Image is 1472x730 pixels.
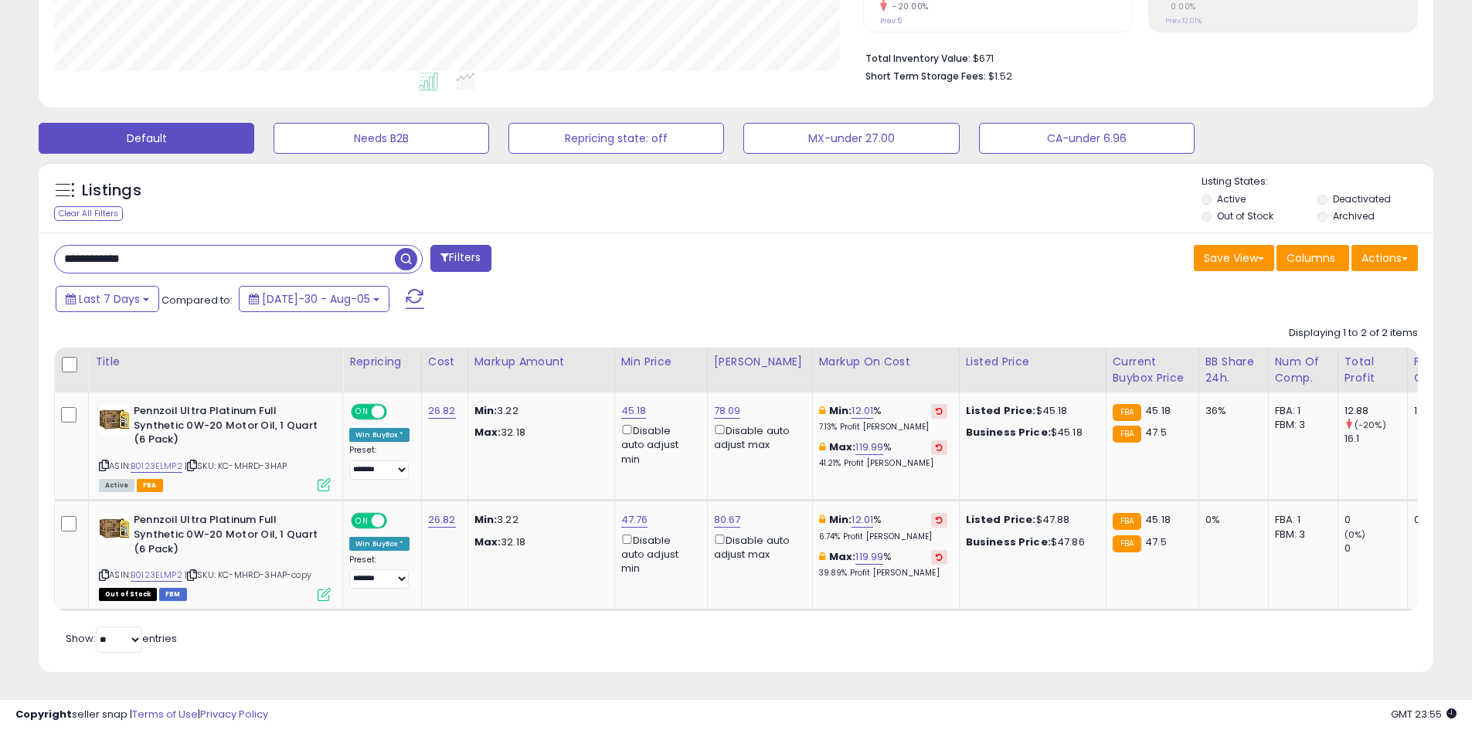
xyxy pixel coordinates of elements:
[865,48,1406,66] li: $671
[621,531,695,576] div: Disable auto adjust min
[1345,432,1407,446] div: 16.1
[79,291,140,307] span: Last 7 Days
[1113,404,1141,421] small: FBA
[714,531,801,562] div: Disable auto adjust max
[1205,513,1256,527] div: 0%
[819,422,947,433] p: 7.13% Profit [PERSON_NAME]
[1275,528,1326,542] div: FBM: 3
[161,293,233,307] span: Compared to:
[200,707,268,722] a: Privacy Policy
[131,460,182,473] a: B0123ELMP2
[1113,426,1141,443] small: FBA
[979,123,1195,154] button: CA-under 6.96
[855,440,883,455] a: 119.99
[428,403,456,419] a: 26.82
[988,69,1012,83] span: $1.52
[1345,542,1407,555] div: 0
[474,403,498,418] strong: Min:
[1194,245,1274,271] button: Save View
[1414,404,1462,418] div: 1
[1289,326,1418,341] div: Displaying 1 to 2 of 2 items
[966,512,1036,527] b: Listed Price:
[185,569,311,581] span: | SKU: KC-MHRD-3HAP-copy
[966,403,1036,418] b: Listed Price:
[1345,528,1366,541] small: (0%)
[1355,419,1386,431] small: (-20%)
[1165,16,1202,25] small: Prev: 12.01%
[99,588,157,601] span: All listings that are currently out of stock and unavailable for purchase on Amazon
[966,426,1094,440] div: $45.18
[855,549,883,565] a: 119.99
[274,123,489,154] button: Needs B2B
[99,513,130,544] img: 51JXP+jeXQL._SL40_.jpg
[852,403,873,419] a: 12.01
[474,354,608,370] div: Markup Amount
[1351,245,1418,271] button: Actions
[865,70,986,83] b: Short Term Storage Fees:
[966,513,1094,527] div: $47.88
[349,428,410,442] div: Win BuyBox *
[1333,192,1391,205] label: Deactivated
[39,123,254,154] button: Default
[829,512,852,527] b: Min:
[714,512,741,528] a: 80.67
[812,348,959,392] th: The percentage added to the cost of goods (COGS) that forms the calculator for Min & Max prices.
[1205,404,1256,418] div: 36%
[1287,250,1335,266] span: Columns
[966,535,1051,549] b: Business Price:
[131,569,182,582] a: B0123ELMP2
[349,445,410,480] div: Preset:
[1333,209,1375,222] label: Archived
[621,403,647,419] a: 45.18
[99,404,331,490] div: ASIN:
[1345,354,1401,386] div: Total Profit
[137,479,163,492] span: FBA
[1202,175,1433,189] p: Listing States:
[474,426,603,440] p: 32.18
[621,354,701,370] div: Min Price
[428,354,461,370] div: Cost
[132,707,198,722] a: Terms of Use
[852,512,873,528] a: 12.01
[621,422,695,467] div: Disable auto adjust min
[474,535,603,549] p: 32.18
[349,537,410,551] div: Win BuyBox *
[474,404,603,418] p: 3.22
[159,588,187,601] span: FBM
[714,403,741,419] a: 78.09
[819,354,953,370] div: Markup on Cost
[54,206,123,221] div: Clear All Filters
[1145,403,1171,418] span: 45.18
[1414,513,1462,527] div: 0
[819,513,947,542] div: %
[1275,418,1326,432] div: FBM: 3
[1277,245,1349,271] button: Columns
[474,535,501,549] strong: Max:
[262,291,370,307] span: [DATE]-30 - Aug-05
[1113,354,1192,386] div: Current Buybox Price
[819,440,947,469] div: %
[239,286,389,312] button: [DATE]-30 - Aug-05
[15,707,72,722] strong: Copyright
[829,403,852,418] b: Min:
[1275,404,1326,418] div: FBA: 1
[82,180,141,202] h5: Listings
[966,535,1094,549] div: $47.86
[1414,354,1467,386] div: Fulfillable Quantity
[349,354,415,370] div: Repricing
[1345,513,1407,527] div: 0
[56,286,159,312] button: Last 7 Days
[385,514,410,528] span: OFF
[474,512,498,527] strong: Min:
[352,406,372,419] span: ON
[887,1,929,12] small: -20.00%
[966,404,1094,418] div: $45.18
[1217,209,1273,222] label: Out of Stock
[66,631,177,646] span: Show: entries
[1165,1,1196,12] small: 0.00%
[474,425,501,440] strong: Max:
[966,425,1051,440] b: Business Price:
[1275,513,1326,527] div: FBA: 1
[1145,425,1167,440] span: 47.5
[134,513,321,560] b: Pennzoil Ultra Platinum Full Synthetic 0W-20 Motor Oil, 1 Quart (6 Pack)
